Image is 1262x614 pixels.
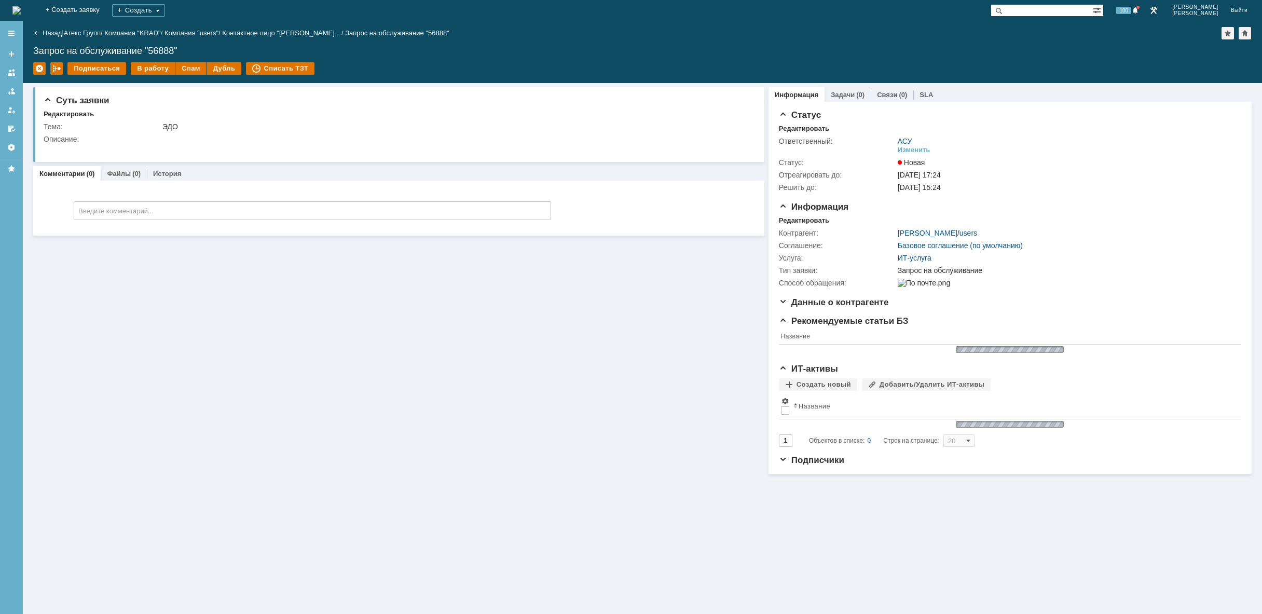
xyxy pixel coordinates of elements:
[33,62,46,75] div: Удалить
[898,229,977,237] div: /
[44,110,94,118] div: Редактировать
[779,455,844,465] span: Подписчики
[779,125,829,133] div: Редактировать
[779,110,821,120] span: Статус
[164,29,222,37] div: /
[898,229,957,237] a: [PERSON_NAME]
[877,91,897,99] a: Связи
[3,83,20,100] a: Заявки в моей ответственности
[1239,27,1251,39] div: Сделать домашней страницей
[791,395,1236,419] th: Название
[779,158,896,167] div: Статус:
[104,29,164,37] div: /
[3,120,20,137] a: Мои согласования
[898,266,1234,275] div: Запрос на обслуживание
[779,279,896,287] div: Способ обращения:
[920,91,933,99] a: SLA
[50,62,63,75] div: Работа с массовостью
[799,402,830,410] div: Название
[779,183,896,192] div: Решить до:
[779,216,829,225] div: Редактировать
[779,202,848,212] span: Информация
[39,170,85,178] a: Комментарии
[1116,7,1131,14] span: 100
[898,241,1023,250] a: Базовое соглашение (по умолчанию)
[868,434,871,447] div: 0
[64,29,101,37] a: Атекс Групп
[898,137,912,145] a: АСУ
[779,364,838,374] span: ИТ-активы
[3,64,20,81] a: Заявки на командах
[3,139,20,156] a: Настройки
[898,279,950,287] img: По почте.png
[898,183,941,192] span: [DATE] 15:24
[112,4,165,17] div: Создать
[1222,27,1234,39] div: Добавить в избранное
[107,170,131,178] a: Файлы
[775,91,818,99] a: Информация
[899,91,907,99] div: (0)
[898,158,925,167] span: Новая
[3,46,20,62] a: Создать заявку
[856,91,865,99] div: (0)
[779,229,896,237] div: Контрагент:
[779,331,1236,345] th: Название
[781,397,789,405] span: Настройки
[898,171,941,179] span: [DATE] 17:24
[222,29,345,37] div: /
[44,135,749,143] div: Описание:
[1147,4,1160,17] a: Перейти в интерфейс администратора
[3,102,20,118] a: Мои заявки
[953,419,1067,429] img: wJIQAAOwAAAAAAAAAAAA==
[953,345,1067,354] img: wJIQAAOwAAAAAAAAAAAA==
[12,6,21,15] a: Перейти на домашнюю страницу
[959,229,977,237] a: users
[62,29,63,36] div: |
[12,6,21,15] img: logo
[153,170,181,178] a: История
[809,434,939,447] i: Строк на странице:
[104,29,160,37] a: Компания "KRAD"
[44,122,160,131] div: Тема:
[64,29,105,37] div: /
[779,297,889,307] span: Данные о контрагенте
[779,254,896,262] div: Услуга:
[898,254,931,262] a: ИТ-услуга
[162,122,747,131] div: ЭДО
[345,29,449,37] div: Запрос на обслуживание "56888"
[43,29,62,37] a: Назад
[222,29,341,37] a: Контактное лицо "[PERSON_NAME]…
[779,137,896,145] div: Ответственный:
[132,170,141,178] div: (0)
[1172,4,1218,10] span: [PERSON_NAME]
[779,171,896,179] div: Отреагировать до:
[87,170,95,178] div: (0)
[779,241,896,250] div: Соглашение:
[44,95,109,105] span: Суть заявки
[809,437,865,444] span: Объектов в списке:
[1093,5,1103,15] span: Расширенный поиск
[831,91,855,99] a: Задачи
[898,146,930,154] div: Изменить
[33,46,1252,56] div: Запрос на обслуживание "56888"
[164,29,218,37] a: Компания "users"
[779,316,909,326] span: Рекомендуемые статьи БЗ
[1172,10,1218,17] span: [PERSON_NAME]
[779,266,896,275] div: Тип заявки:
